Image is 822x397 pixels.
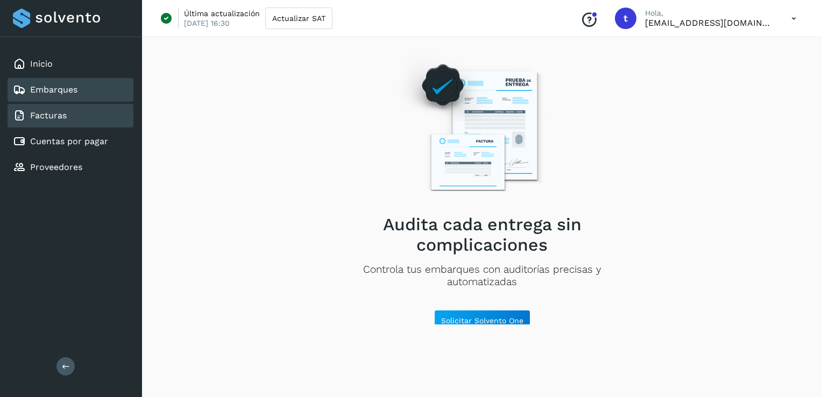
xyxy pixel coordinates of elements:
button: Actualizar SAT [265,8,332,29]
p: [DATE] 16:30 [184,18,230,28]
div: Facturas [8,104,133,127]
a: Inicio [30,59,53,69]
p: Hola, [645,9,774,18]
a: Proveedores [30,162,82,172]
p: tesoreria@clglogistico.com [645,18,774,28]
a: Cuentas por pagar [30,136,108,146]
a: Facturas [30,110,67,120]
span: Actualizar SAT [272,15,325,22]
span: Solicitar Solvento One [441,317,523,324]
h2: Audita cada entrega sin complicaciones [329,214,635,256]
div: Inicio [8,52,133,76]
div: Cuentas por pagar [8,130,133,153]
button: Solicitar Solvento One [434,310,530,331]
p: Última actualización [184,9,260,18]
p: Controla tus embarques con auditorías precisas y automatizadas [329,264,635,288]
a: Embarques [30,84,77,95]
div: Embarques [8,78,133,102]
div: Proveedores [8,155,133,179]
img: Empty state image [389,48,575,205]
